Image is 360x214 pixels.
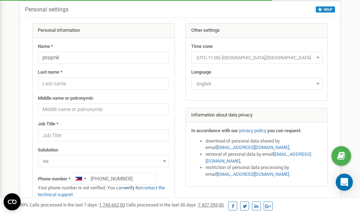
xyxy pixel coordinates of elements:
[206,138,323,151] li: download of personal data shared by email ,
[38,95,93,102] label: Middle name or patronymic
[239,128,266,133] a: privacy policy
[38,147,58,154] label: Salutation
[316,6,335,13] button: HELP
[38,69,62,76] label: Last name *
[198,202,224,208] u: 7 427 293,00
[38,185,169,198] p: Your phone number is not verified. You can or
[38,78,169,90] input: Last name
[191,51,323,64] span: (UTC-11:00) Pacific/Midway
[336,174,353,191] div: Open Intercom Messenger
[30,202,125,208] span: Calls processed in the last 7 days :
[126,202,224,208] span: Calls processed in the last 30 days :
[194,53,320,63] span: (UTC-11:00) Pacific/Midway
[186,24,328,38] div: Other settings
[72,173,88,184] div: Telephone country code
[194,79,320,89] span: English
[191,78,323,90] span: English
[40,156,167,166] span: Mr.
[99,202,125,208] u: 1 745 662,00
[191,128,238,133] strong: In accordance with our
[25,6,69,13] h5: Personal settings
[38,121,59,128] label: Job Title *
[206,164,323,178] li: restriction of personal data processing by email .
[217,145,289,150] a: [EMAIL_ADDRESS][DOMAIN_NAME]
[206,151,311,164] a: [EMAIL_ADDRESS][DOMAIN_NAME]
[38,51,169,64] input: Name
[186,108,328,123] div: Information about data privacy
[32,24,174,38] div: Personal information
[38,129,169,141] input: Job Title
[267,128,301,133] strong: you can request:
[38,185,165,197] a: contact the technical support
[123,185,138,190] a: verify it
[72,173,157,185] input: +1-800-555-55-55
[206,151,323,164] li: removal of personal data by email ,
[191,69,211,76] label: Language
[191,43,213,50] label: Time zone
[38,155,169,167] span: Mr.
[38,103,169,115] input: Middle name or patronymic
[217,171,289,177] a: [EMAIL_ADDRESS][DOMAIN_NAME]
[38,43,53,50] label: Name *
[4,193,21,210] button: Open CMP widget
[38,176,71,183] label: Phone number *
